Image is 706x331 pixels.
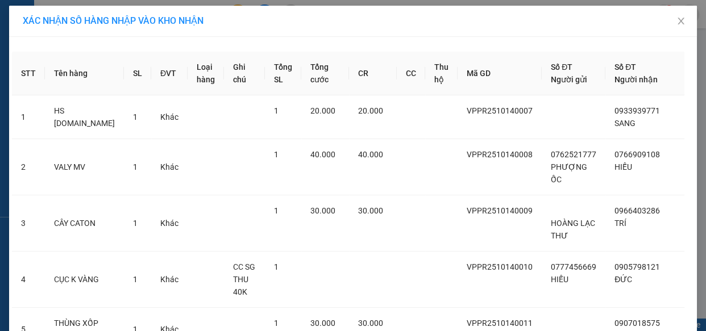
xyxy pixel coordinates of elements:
span: 0966403286 [614,206,660,215]
span: 1 [133,162,138,171]
span: ĐỨC [614,275,632,284]
th: CC [397,52,425,95]
span: VPPR2510140010 [467,262,533,271]
button: Close [665,6,697,37]
span: Người gửi [551,75,587,84]
span: Người nhận [614,75,658,84]
span: 1 [133,275,138,284]
td: HS [DOMAIN_NAME] [45,95,124,139]
th: CR [349,52,397,95]
span: Số ĐT [551,62,572,72]
span: 1 [274,150,279,159]
span: 30.000 [310,206,335,215]
span: VPPR2510140007 [467,106,533,115]
span: Số ĐT [614,62,636,72]
span: HOÀNG LẠC THƯ [551,219,595,240]
span: SANG [614,119,636,128]
td: Khác [151,252,188,308]
td: Khác [151,195,188,252]
span: VPPR2510140011 [467,319,533,328]
td: 4 [12,252,45,308]
span: 0905798121 [614,262,660,271]
span: VPPR2510140009 [467,206,533,215]
td: 2 [12,139,45,195]
span: 1 [133,219,138,228]
th: ĐVT [151,52,188,95]
span: 40.000 [310,150,335,159]
span: 0762521777 [551,150,596,159]
th: Tên hàng [45,52,124,95]
th: Mã GD [458,52,542,95]
th: Tổng SL [265,52,301,95]
span: 30.000 [358,206,383,215]
span: 0933939771 [614,106,660,115]
th: Thu hộ [425,52,458,95]
td: 1 [12,95,45,139]
td: 3 [12,195,45,252]
span: 40.000 [358,150,383,159]
th: STT [12,52,45,95]
th: Tổng cước [301,52,349,95]
span: 30.000 [358,319,383,328]
span: HIẾU [614,162,632,171]
span: 0766909108 [614,150,660,159]
td: Khác [151,139,188,195]
span: HIẾU [551,275,568,284]
th: SL [124,52,151,95]
span: 20.000 [310,106,335,115]
span: 1 [133,112,138,121]
th: Loại hàng [188,52,224,95]
span: 0907018575 [614,319,660,328]
span: 1 [274,262,279,271]
span: TRÍ [614,219,626,228]
td: Khác [151,95,188,139]
td: CỤC K VÀNG [45,252,124,308]
span: PHƯỢNG ỐC [551,162,587,184]
span: 0777456669 [551,262,596,271]
span: close [676,16,686,26]
span: 1 [274,319,279,328]
td: VALY MV [45,139,124,195]
span: 1 [274,206,279,215]
span: 1 [274,106,279,115]
span: CC SG THU 40K [233,262,255,296]
span: VPPR2510140008 [467,150,533,159]
th: Ghi chú [224,52,265,95]
td: CÂY CATON [45,195,124,252]
span: 20.000 [358,106,383,115]
span: 30.000 [310,319,335,328]
span: XÁC NHẬN SỐ HÀNG NHẬP VÀO KHO NHẬN [23,15,204,26]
